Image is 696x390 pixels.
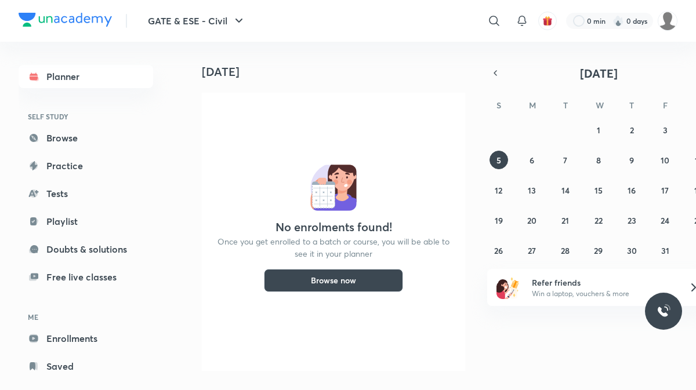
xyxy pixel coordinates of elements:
[275,220,392,234] h4: No enrolments found!
[596,100,604,111] abbr: Wednesday
[495,215,503,226] abbr: October 19, 2025
[490,151,508,169] button: October 5, 2025
[628,215,636,226] abbr: October 23, 2025
[629,155,634,166] abbr: October 9, 2025
[561,185,570,196] abbr: October 14, 2025
[661,215,669,226] abbr: October 24, 2025
[19,13,112,27] img: Company Logo
[622,211,641,229] button: October 23, 2025
[656,181,675,199] button: October 17, 2025
[538,12,557,30] button: avatar
[630,125,634,136] abbr: October 2, 2025
[542,16,553,26] img: avatar
[612,15,624,27] img: streak
[656,151,675,169] button: October 10, 2025
[594,185,603,196] abbr: October 15, 2025
[496,155,501,166] abbr: October 5, 2025
[523,151,541,169] button: October 6, 2025
[19,327,153,350] a: Enrollments
[594,245,603,256] abbr: October 29, 2025
[656,211,675,229] button: October 24, 2025
[19,355,153,378] a: Saved
[528,245,536,256] abbr: October 27, 2025
[622,151,641,169] button: October 9, 2025
[490,241,508,260] button: October 26, 2025
[589,121,608,139] button: October 1, 2025
[661,185,669,196] abbr: October 17, 2025
[19,65,153,88] a: Planner
[594,215,603,226] abbr: October 22, 2025
[663,125,668,136] abbr: October 3, 2025
[523,181,541,199] button: October 13, 2025
[19,126,153,150] a: Browse
[563,155,567,166] abbr: October 7, 2025
[202,65,474,79] h4: [DATE]
[556,241,575,260] button: October 28, 2025
[528,185,536,196] abbr: October 13, 2025
[495,185,502,196] abbr: October 12, 2025
[561,245,570,256] abbr: October 28, 2025
[556,211,575,229] button: October 21, 2025
[19,107,153,126] h6: SELF STUDY
[19,182,153,205] a: Tests
[19,210,153,233] a: Playlist
[496,100,501,111] abbr: Sunday
[490,181,508,199] button: October 12, 2025
[661,245,669,256] abbr: October 31, 2025
[490,211,508,229] button: October 19, 2025
[556,151,575,169] button: October 7, 2025
[563,100,568,111] abbr: Tuesday
[523,211,541,229] button: October 20, 2025
[264,269,403,292] button: Browse now
[658,11,677,31] img: Rahul KD
[622,241,641,260] button: October 30, 2025
[661,155,669,166] abbr: October 10, 2025
[627,245,637,256] abbr: October 30, 2025
[657,304,670,318] img: ttu
[589,151,608,169] button: October 8, 2025
[19,238,153,261] a: Doubts & solutions
[561,215,569,226] abbr: October 21, 2025
[622,181,641,199] button: October 16, 2025
[141,9,253,32] button: GATE & ESE - Civil
[529,100,536,111] abbr: Monday
[216,235,451,260] p: Once you get enrolled to a batch or course, you will be able to see it in your planner
[589,181,608,199] button: October 15, 2025
[527,215,536,226] abbr: October 20, 2025
[556,181,575,199] button: October 14, 2025
[19,265,153,289] a: Free live classes
[656,241,675,260] button: October 31, 2025
[494,245,503,256] abbr: October 26, 2025
[19,154,153,177] a: Practice
[629,100,634,111] abbr: Thursday
[628,185,636,196] abbr: October 16, 2025
[532,276,675,289] h6: Refer friends
[19,13,112,30] a: Company Logo
[597,125,600,136] abbr: October 1, 2025
[580,65,618,81] span: [DATE]
[530,155,534,166] abbr: October 6, 2025
[532,289,675,299] p: Win a laptop, vouchers & more
[523,241,541,260] button: October 27, 2025
[503,65,694,81] button: [DATE]
[496,276,520,299] img: referral
[589,241,608,260] button: October 29, 2025
[596,155,601,166] abbr: October 8, 2025
[622,121,641,139] button: October 2, 2025
[310,165,357,211] img: No events
[663,100,668,111] abbr: Friday
[656,121,675,139] button: October 3, 2025
[589,211,608,229] button: October 22, 2025
[19,307,153,327] h6: ME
